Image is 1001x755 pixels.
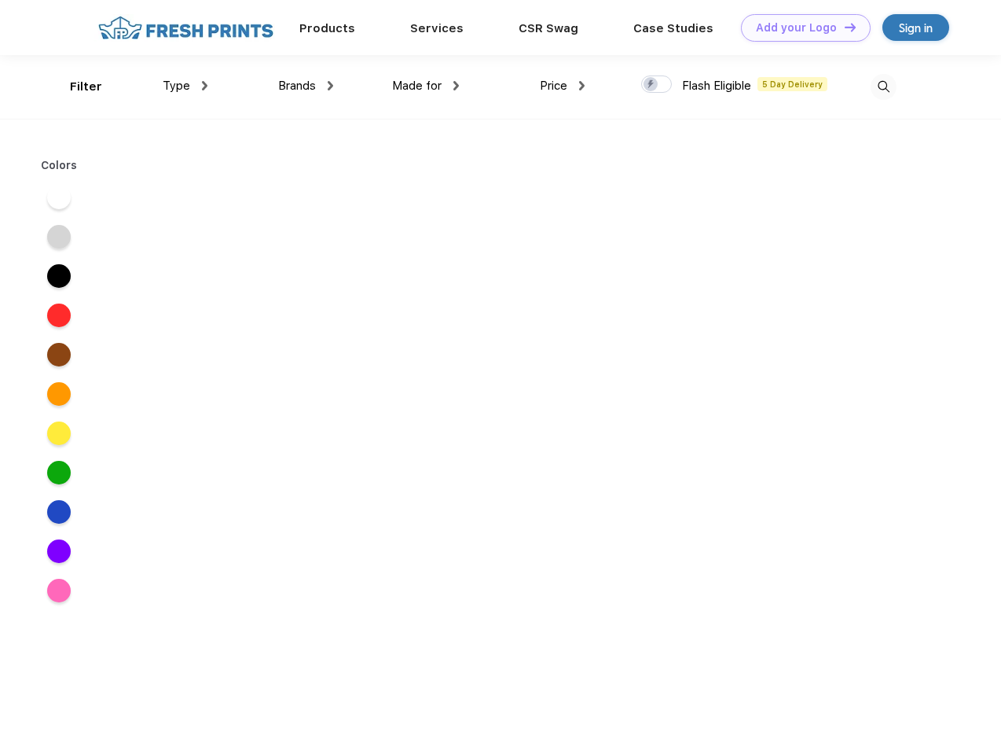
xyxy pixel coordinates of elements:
img: dropdown.png [579,81,585,90]
div: Colors [29,157,90,174]
span: Flash Eligible [682,79,751,93]
img: dropdown.png [202,81,207,90]
div: Add your Logo [756,21,837,35]
span: Price [540,79,567,93]
div: Sign in [899,19,933,37]
a: Sign in [882,14,949,41]
span: Type [163,79,190,93]
img: dropdown.png [328,81,333,90]
span: Brands [278,79,316,93]
img: desktop_search.svg [871,74,896,100]
img: dropdown.png [453,81,459,90]
img: DT [845,23,856,31]
span: Made for [392,79,442,93]
div: Filter [70,78,102,96]
a: Products [299,21,355,35]
img: fo%20logo%202.webp [93,14,278,42]
span: 5 Day Delivery [757,77,827,91]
